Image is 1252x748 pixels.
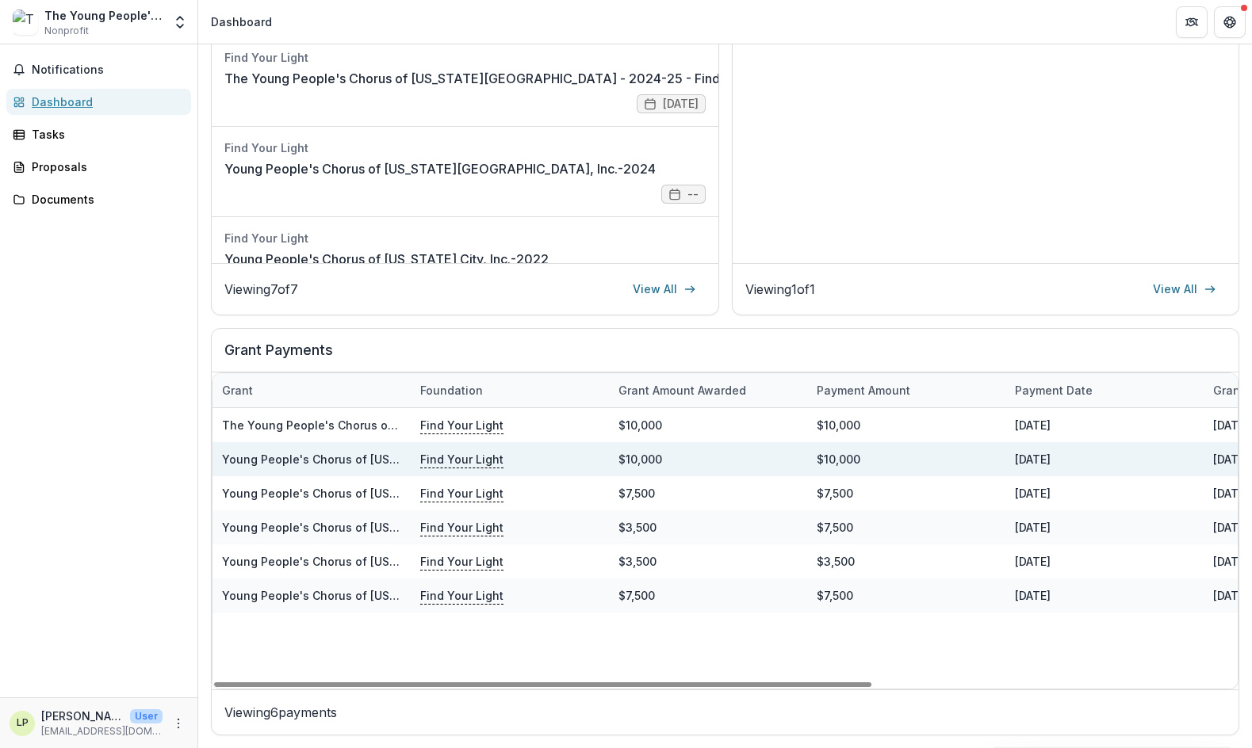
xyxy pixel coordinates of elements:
[17,718,29,728] div: Laura Patterson
[32,63,185,77] span: Notifications
[222,589,603,602] a: Young People's Chorus of [US_STATE][GEOGRAPHIC_DATA], Inc.-2021
[609,544,807,578] div: $3,500
[205,10,278,33] nav: breadcrumb
[609,578,807,613] div: $7,500
[1176,6,1208,38] button: Partners
[411,373,609,407] div: Foundation
[212,373,411,407] div: Grant
[169,6,191,38] button: Open entity switcher
[1214,6,1246,38] button: Get Help
[41,708,124,724] p: [PERSON_NAME]
[1005,373,1204,407] div: Payment date
[1143,277,1226,302] a: View All
[222,487,517,500] a: Young People's Chorus of [US_STATE] City, Inc.-2023
[32,158,178,175] div: Proposals
[212,382,262,399] div: Grant
[609,510,807,544] div: $3,500
[211,13,272,30] div: Dashboard
[44,7,163,24] div: The Young People's Chorus of [US_STATE][GEOGRAPHIC_DATA]
[609,476,807,510] div: $7,500
[222,521,517,534] a: Young People's Chorus of [US_STATE] City, Inc.-2022
[6,121,191,147] a: Tasks
[420,450,503,467] p: Find Your Light
[6,186,191,212] a: Documents
[745,280,815,299] p: Viewing 1 of 1
[807,373,1005,407] div: Payment Amount
[1005,510,1204,544] div: [DATE]
[224,280,298,299] p: Viewing 7 of 7
[411,382,492,399] div: Foundation
[32,93,178,110] div: Dashboard
[32,191,178,208] div: Documents
[420,586,503,604] p: Find Your Light
[420,552,503,570] p: Find Your Light
[1005,578,1204,613] div: [DATE]
[1005,382,1102,399] div: Payment date
[420,416,503,433] p: Find Your Light
[224,159,656,178] a: Young People's Chorus of [US_STATE][GEOGRAPHIC_DATA], Inc.-2024
[224,703,1226,722] p: Viewing 6 payments
[807,578,1005,613] div: $7,500
[32,126,178,143] div: Tasks
[807,510,1005,544] div: $7,500
[807,544,1005,578] div: $3,500
[13,10,38,35] img: The Young People's Chorus of New York City
[1005,544,1204,578] div: [DATE]
[609,408,807,442] div: $10,000
[6,154,191,180] a: Proposals
[420,518,503,536] p: Find Your Light
[224,69,982,88] a: The Young People's Chorus of [US_STATE][GEOGRAPHIC_DATA] - 2024-25 - Find Your Light Foundation R...
[222,418,913,432] a: The Young People's Chorus of [US_STATE][GEOGRAPHIC_DATA] - 2024-25 - Find Your Light Foundation R...
[222,555,517,568] a: Young People's Chorus of [US_STATE] City, Inc.-2022
[6,57,191,82] button: Notifications
[623,277,706,302] a: View All
[41,724,163,738] p: [EMAIL_ADDRESS][DOMAIN_NAME]
[609,373,807,407] div: Grant amount awarded
[1005,442,1204,476] div: [DATE]
[609,442,807,476] div: $10,000
[6,89,191,115] a: Dashboard
[224,250,549,269] a: Young People's Chorus of [US_STATE] City, Inc.-2022
[807,382,920,399] div: Payment Amount
[44,24,89,38] span: Nonprofit
[222,452,607,466] a: Young People's Chorus of [US_STATE][GEOGRAPHIC_DATA], Inc.-2024
[420,484,503,502] p: Find Your Light
[609,382,756,399] div: Grant amount awarded
[807,442,1005,476] div: $10,000
[224,342,1226,372] h2: Grant Payments
[807,476,1005,510] div: $7,500
[130,709,163,723] p: User
[1005,476,1204,510] div: [DATE]
[807,408,1005,442] div: $10,000
[1005,408,1204,442] div: [DATE]
[169,714,188,733] button: More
